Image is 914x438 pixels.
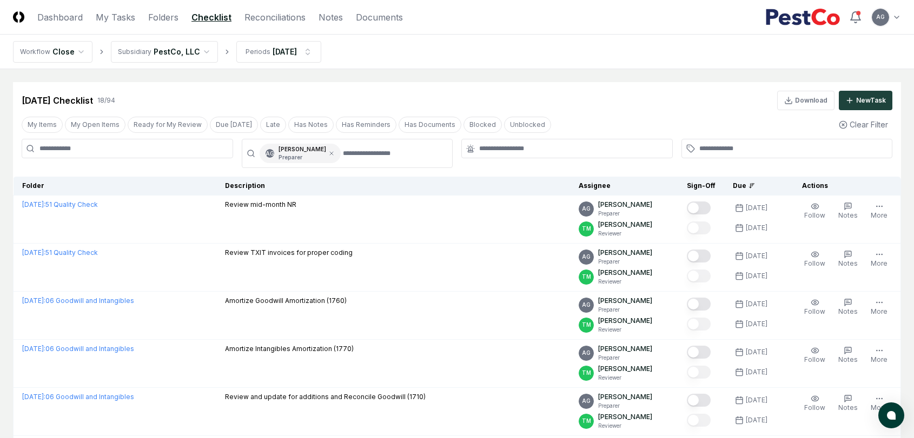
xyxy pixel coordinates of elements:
button: More [869,344,890,367]
button: Notes [836,344,860,367]
button: Mark complete [687,201,711,214]
span: Follow [804,307,825,315]
button: Follow [802,200,827,223]
button: Mark complete [687,346,711,359]
div: Actions [793,181,892,191]
a: [DATE]:51 Quality Check [22,200,98,208]
span: Notes [838,403,858,412]
button: Download [777,91,834,110]
div: [DATE] [746,395,767,405]
div: Periods [246,47,270,57]
button: Notes [836,248,860,271]
p: [PERSON_NAME] [598,316,652,326]
div: Due [733,181,776,191]
a: Notes [319,11,343,24]
div: [DATE] [746,203,767,213]
span: [DATE] : [22,393,45,401]
div: [DATE] [746,223,767,233]
span: TM [582,225,591,233]
span: Follow [804,259,825,267]
p: [PERSON_NAME] [598,364,652,374]
p: [PERSON_NAME] [598,392,652,402]
span: Follow [804,211,825,219]
p: Reviewer [598,278,652,286]
p: [PERSON_NAME] [598,412,652,422]
p: Preparer [598,210,652,218]
div: [DATE] [746,271,767,281]
button: Mark complete [687,221,711,234]
button: Clear Filter [834,114,892,134]
p: Reviewer [598,230,652,238]
div: Subsidiary [118,47,151,57]
button: Mark complete [687,269,711,282]
button: Has Reminders [336,117,396,133]
img: Logo [13,11,24,23]
a: [DATE]:06 Goodwill and Intangibles [22,345,134,353]
p: Preparer [279,153,326,161]
th: Assignee [570,177,678,196]
button: Follow [802,392,827,415]
button: AG [871,8,890,27]
span: AG [582,253,591,261]
button: Late [260,117,286,133]
button: Ready for My Review [128,117,208,133]
a: [DATE]:51 Quality Check [22,248,98,257]
a: Documents [356,11,403,24]
p: Review TXIT invoices for proper coding [225,248,353,258]
a: Checklist [191,11,231,24]
div: New Task [856,96,886,105]
button: Mark complete [687,366,711,379]
p: Review mid-month NR [225,200,296,210]
button: atlas-launcher [878,402,904,428]
div: [DATE] [746,415,767,425]
button: My Items [22,117,63,133]
p: Reviewer [598,326,652,334]
button: Follow [802,344,827,367]
p: Amortize Intangibles Amortization (1770) [225,344,354,354]
span: AG [582,349,591,357]
span: Notes [838,211,858,219]
p: [PERSON_NAME] [598,248,652,258]
button: Blocked [463,117,502,133]
button: More [869,296,890,319]
span: AG [582,397,591,405]
p: [PERSON_NAME] [598,296,652,306]
a: My Tasks [96,11,135,24]
span: AG [582,301,591,309]
div: 18 / 94 [97,96,115,105]
button: Has Notes [288,117,334,133]
span: TM [582,417,591,425]
div: [DATE] [746,299,767,309]
span: [DATE] : [22,248,45,257]
span: Follow [804,403,825,412]
p: [PERSON_NAME] [598,220,652,230]
button: More [869,200,890,223]
p: Preparer [598,306,652,314]
th: Description [216,177,571,196]
span: TM [582,369,591,377]
p: [PERSON_NAME] [598,200,652,210]
p: Preparer [598,354,652,362]
img: PestCo logo [765,9,840,26]
div: [DATE] [746,347,767,357]
a: [DATE]:06 Goodwill and Intangibles [22,393,134,401]
button: Follow [802,296,827,319]
p: Preparer [598,258,652,266]
p: Amortize Goodwill Amortization (1760) [225,296,347,306]
button: Follow [802,248,827,271]
span: Notes [838,355,858,363]
p: Review and update for additions and Reconcile Goodwill (1710) [225,392,426,402]
span: TM [582,273,591,281]
button: Has Documents [399,117,461,133]
button: Mark complete [687,394,711,407]
button: Due Today [210,117,258,133]
button: Mark complete [687,318,711,331]
button: Notes [836,392,860,415]
span: Notes [838,307,858,315]
button: Mark complete [687,250,711,262]
a: [DATE]:06 Goodwill and Intangibles [22,297,134,305]
button: My Open Items [65,117,125,133]
span: AG [876,13,885,21]
th: Folder [14,177,216,196]
p: Reviewer [598,374,652,382]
